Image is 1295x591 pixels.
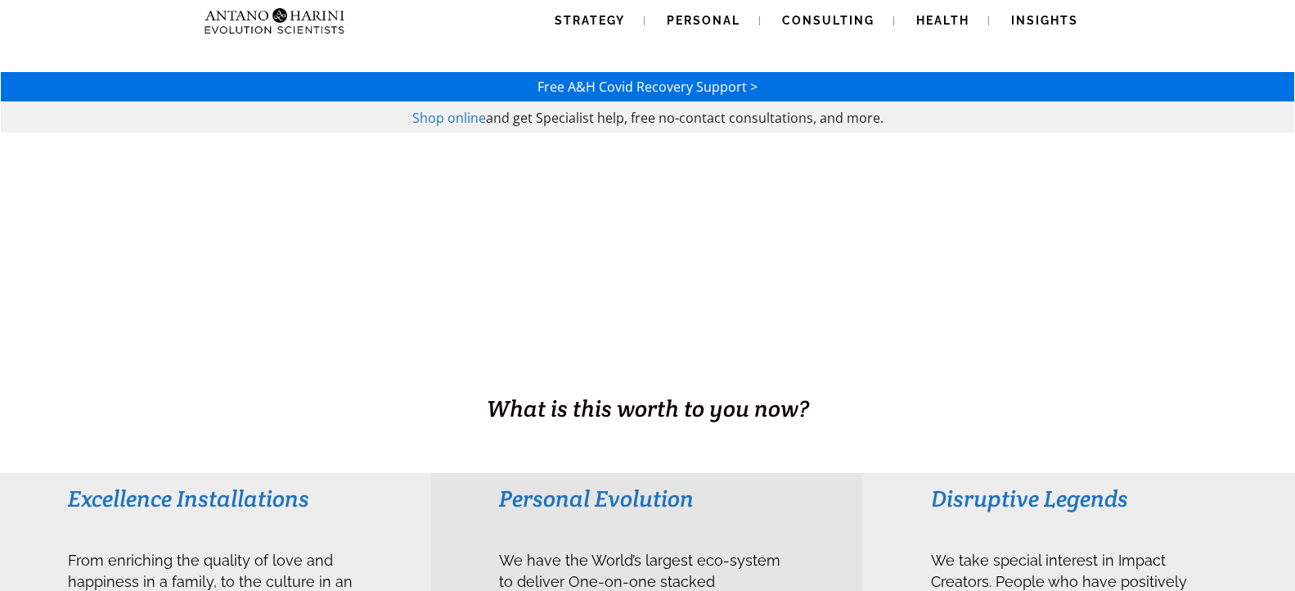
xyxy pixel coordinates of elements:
[2,358,1293,392] h1: BUSINESS. HEALTH. Family. Legacy
[412,109,486,127] a: Shop online
[782,14,875,27] span: Consulting
[537,78,758,96] a: Free A&H Covid Recovery Support >
[916,14,969,27] span: Health
[931,484,1226,513] h3: Disruptive Legends
[487,394,809,423] span: What is this worth to you now?
[68,484,363,513] h3: Excellence Installations
[555,14,625,27] span: Strategy
[499,484,794,513] h3: Personal Evolution
[667,14,740,27] span: Personal
[486,109,884,127] span: and get Specialist help, free no-contact consultations, and more.
[1011,14,1078,27] span: Insights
